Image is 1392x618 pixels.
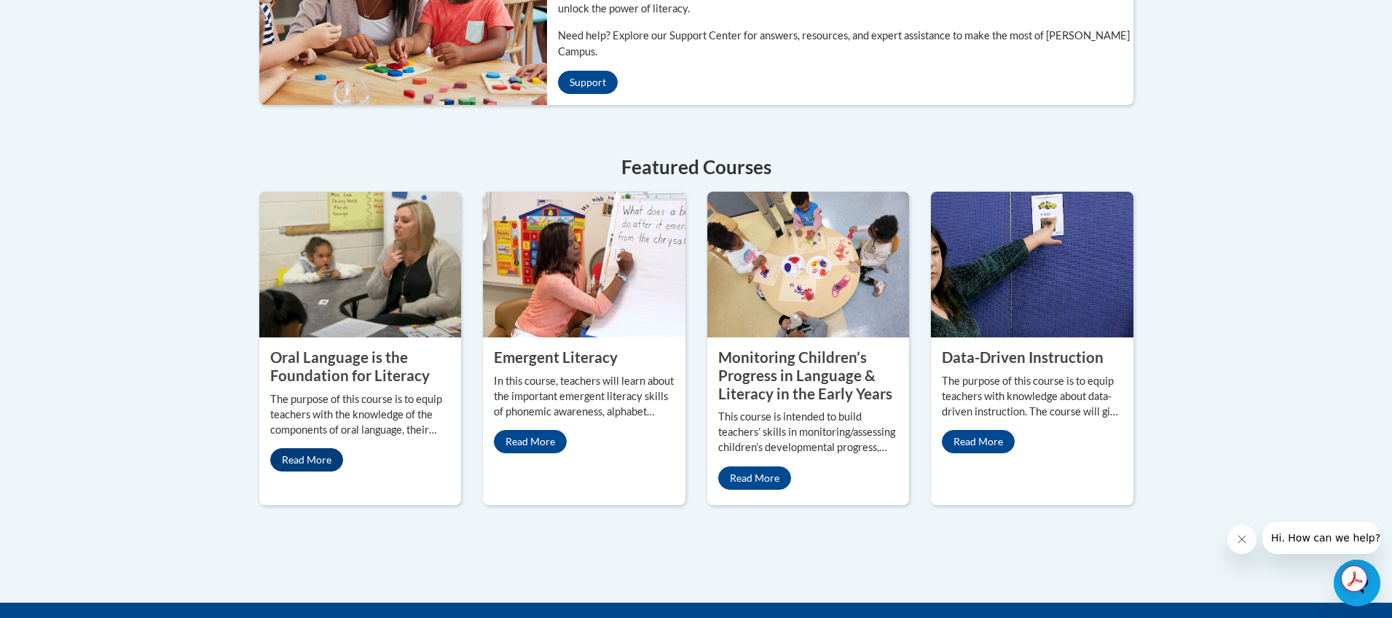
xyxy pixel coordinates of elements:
[494,374,675,420] p: In this course, teachers will learn about the important emergent literacy skills of phonemic awar...
[494,348,618,366] property: Emergent Literacy
[270,348,430,384] property: Oral Language is the Foundation for Literacy
[718,410,899,455] p: This course is intended to build teachers’ skills in monitoring/assessing children’s developmenta...
[558,28,1133,60] p: Need help? Explore our Support Center for answers, resources, and expert assistance to make the m...
[483,192,685,337] img: Emergent Literacy
[494,430,567,453] a: Read More
[718,466,791,490] a: Read More
[558,71,618,94] a: Support
[707,192,910,337] img: Monitoring Children’s Progress in Language & Literacy in the Early Years
[942,348,1104,366] property: Data-Driven Instruction
[1334,560,1380,606] iframe: Button to launch messaging window
[718,348,892,402] property: Monitoring Children’s Progress in Language & Literacy in the Early Years
[1227,525,1257,554] iframe: Close message
[931,192,1133,337] img: Data-Driven Instruction
[270,392,451,438] p: The purpose of this course is to equip teachers with the knowledge of the components of oral lang...
[942,430,1015,453] a: Read More
[1262,522,1380,554] iframe: Message from company
[942,374,1122,420] p: The purpose of this course is to equip teachers with knowledge about data-driven instruction. The...
[270,448,343,472] a: Read More
[259,153,1133,181] h4: Featured Courses
[259,192,462,337] img: Oral Language is the Foundation for Literacy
